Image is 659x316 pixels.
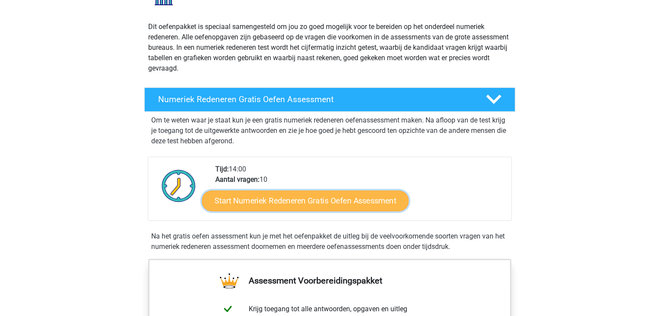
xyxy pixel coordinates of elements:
b: Aantal vragen: [215,175,260,184]
a: Start Numeriek Redeneren Gratis Oefen Assessment [202,190,409,211]
img: Klok [157,164,201,207]
a: Numeriek Redeneren Gratis Oefen Assessment [141,87,519,112]
div: 14:00 10 [209,164,511,220]
p: Om te weten waar je staat kun je een gratis numeriek redeneren oefenassessment maken. Na afloop v... [151,115,508,146]
b: Tijd: [215,165,229,173]
div: Na het gratis oefen assessment kun je met het oefenpakket de uitleg bij de veelvoorkomende soorte... [148,231,512,252]
p: Dit oefenpakket is speciaal samengesteld om jou zo goed mogelijk voor te bereiden op het onderdee... [148,22,511,74]
h4: Numeriek Redeneren Gratis Oefen Assessment [158,94,472,104]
